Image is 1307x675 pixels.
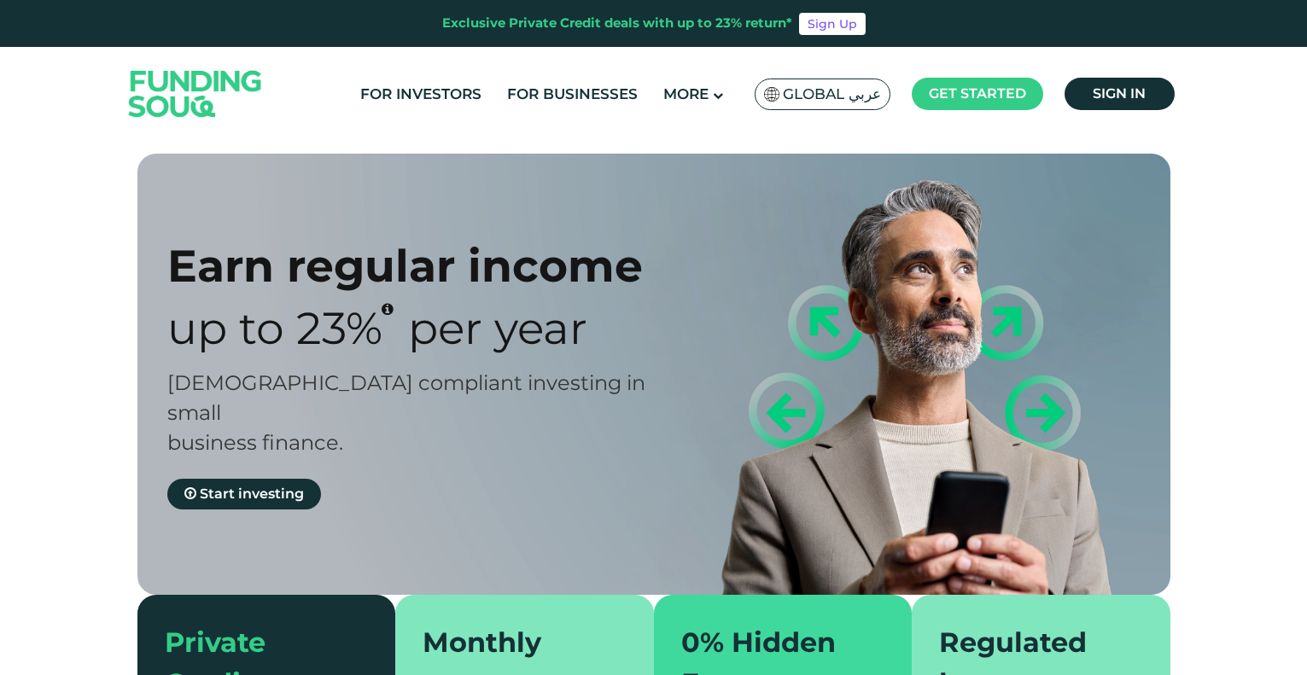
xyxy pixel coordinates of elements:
div: Earn regular income [167,239,684,293]
img: SA Flag [764,87,779,102]
a: Start investing [167,479,321,509]
a: For Investors [356,80,486,108]
img: Logo [112,50,279,137]
span: More [663,85,709,102]
span: Global عربي [783,84,881,104]
a: Sign Up [799,13,866,35]
span: Per Year [408,301,587,355]
span: Get started [929,85,1026,102]
a: For Businesses [503,80,642,108]
i: 23% IRR (expected) ~ 15% Net yield (expected) [382,302,394,316]
span: Up to 23% [167,301,382,355]
a: Sign in [1065,78,1175,110]
span: Start investing [200,486,304,502]
span: [DEMOGRAPHIC_DATA] compliant investing in small business finance. [167,370,645,455]
div: Exclusive Private Credit deals with up to 23% return* [442,14,792,33]
span: Sign in [1093,85,1146,102]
